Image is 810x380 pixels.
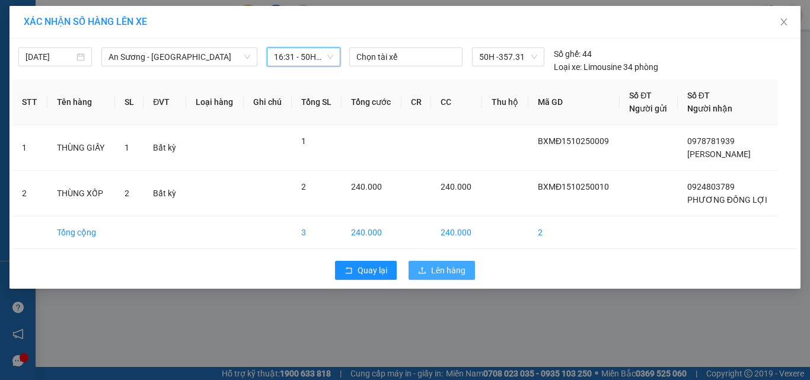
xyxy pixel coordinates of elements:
[441,182,471,191] span: 240.000
[554,47,581,60] span: Số ghế:
[143,125,186,171] td: Bất kỳ
[401,79,432,125] th: CR
[292,79,342,125] th: Tổng SL
[186,79,243,125] th: Loại hàng
[554,60,658,74] div: Limousine 34 phòng
[528,216,620,249] td: 2
[554,47,592,60] div: 44
[687,195,767,205] span: PHƯƠNG ĐỒNG LỢI
[482,79,528,125] th: Thu hộ
[12,171,47,216] td: 2
[47,216,115,249] td: Tổng cộng
[431,216,481,249] td: 240.000
[538,136,609,146] span: BXMĐ1510250009
[431,79,481,125] th: CC
[109,48,250,66] span: An Sương - Quảng Ngãi
[125,189,129,198] span: 2
[345,266,353,276] span: rollback
[538,182,609,191] span: BXMĐ1510250010
[358,264,387,277] span: Quay lại
[418,266,426,276] span: upload
[554,60,582,74] span: Loại xe:
[82,64,158,103] li: VP Bến xe [GEOGRAPHIC_DATA]
[125,143,129,152] span: 1
[687,104,732,113] span: Người nhận
[779,17,789,27] span: close
[431,264,465,277] span: Lên hàng
[687,136,735,146] span: 0978781939
[47,125,115,171] td: THÙNG GIẤY
[335,261,397,280] button: rollbackQuay lại
[351,182,382,191] span: 240.000
[115,79,144,125] th: SL
[479,48,537,66] span: 50H -357.31
[687,182,735,191] span: 0924803789
[342,216,401,249] td: 240.000
[292,216,342,249] td: 3
[24,16,147,27] span: XÁC NHẬN SỐ HÀNG LÊN XE
[244,79,292,125] th: Ghi chú
[6,6,172,50] li: Rạng Đông Buslines
[143,171,186,216] td: Bất kỳ
[629,104,667,113] span: Người gửi
[244,53,251,60] span: down
[6,64,82,90] li: VP Bến xe Miền Đông
[301,136,306,146] span: 1
[25,50,74,63] input: 15/10/2025
[528,79,620,125] th: Mã GD
[12,125,47,171] td: 1
[767,6,801,39] button: Close
[143,79,186,125] th: ĐVT
[47,79,115,125] th: Tên hàng
[342,79,401,125] th: Tổng cước
[629,91,652,100] span: Số ĐT
[301,182,306,191] span: 2
[47,171,115,216] td: THÙNG XỐP
[687,149,751,159] span: [PERSON_NAME]
[12,79,47,125] th: STT
[409,261,475,280] button: uploadLên hàng
[687,91,710,100] span: Số ĐT
[274,48,333,66] span: 16:31 - 50H -357.31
